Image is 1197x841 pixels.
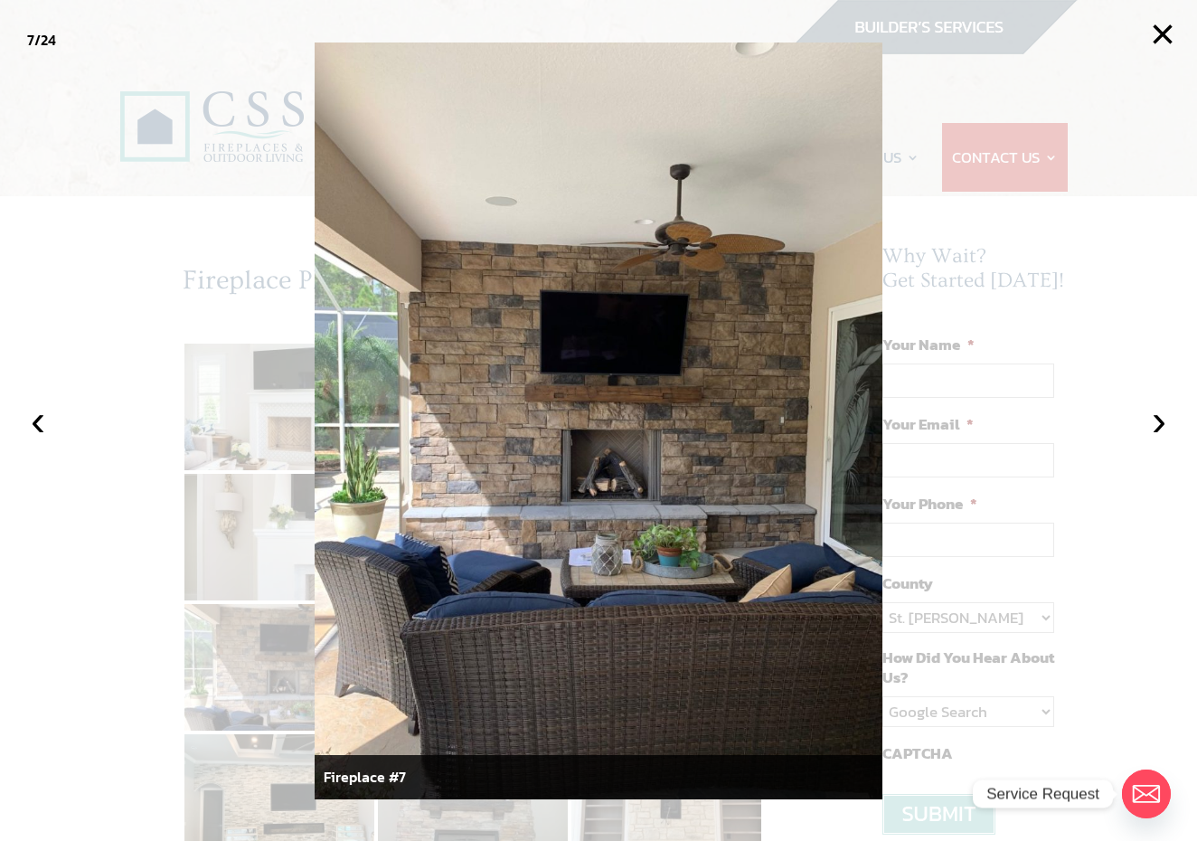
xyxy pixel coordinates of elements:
button: › [1139,401,1179,440]
img: fireplace2-scaled.jpg [315,43,882,799]
a: Email [1122,770,1171,818]
button: ‹ [18,401,58,440]
button: × [1143,14,1183,54]
span: 7 [27,29,34,51]
div: Fireplace #7 [315,755,882,799]
span: 24 [41,29,56,51]
div: / [27,27,56,53]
